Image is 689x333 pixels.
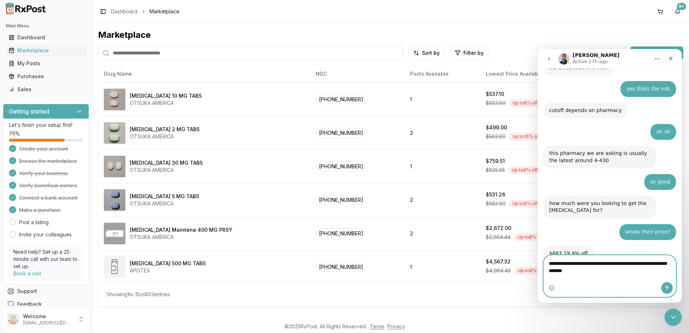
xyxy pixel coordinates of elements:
[486,166,505,174] span: $825.55
[130,166,203,174] div: OTSUKA AMERICA
[6,23,86,29] h2: Main Menu
[6,44,86,57] a: Marketplace
[486,124,507,131] div: $499.00
[3,71,89,82] button: Purchases
[316,262,366,272] span: [PHONE_NUMBER]
[643,49,679,57] span: List new post
[463,49,484,57] span: Filter by
[19,157,77,165] span: Browse the marketplace
[486,157,505,165] div: $759.51
[19,219,49,226] a: Post a listing
[130,126,200,133] div: [MEDICAL_DATA] 2 MG TABS
[404,250,480,284] td: 1
[130,226,232,234] div: [MEDICAL_DATA] Maintena 400 MG PRSY
[130,133,200,140] div: OTSUKA AMERICA
[664,308,682,326] iframe: Intercom live chat
[486,200,506,207] span: $583.80
[130,159,203,166] div: [MEDICAL_DATA] 30 MG TABS
[104,89,125,110] img: Abilify 10 MG TABS
[486,258,511,265] div: $4,567.32
[9,73,83,80] div: Purchases
[3,285,89,298] button: Support
[486,191,505,198] div: $531.26
[316,128,366,138] span: [PHONE_NUMBER]
[486,99,506,107] span: $583.80
[486,225,511,232] div: $2,672.00
[3,298,89,311] button: Feedback
[508,133,544,141] div: Up to 15 % off
[672,6,683,17] button: 9+
[6,31,86,44] a: Dashboard
[111,8,137,15] a: Dashboard
[450,46,488,59] button: Filter by
[150,8,179,15] span: Marketplace
[104,256,125,278] img: Abiraterone Acetate 500 MG TABS
[514,267,548,275] div: Up to 8 % off
[17,301,42,308] span: Feedback
[104,189,125,211] img: Abilify 5 MG TABS
[404,65,480,83] th: Posts Available
[404,83,480,116] td: 1
[130,234,232,241] div: OTSUKA AMERICA
[404,116,480,150] td: 2
[19,194,77,201] span: Connect a bank account
[508,200,543,208] div: Up to 9 % off
[677,3,686,10] div: 9+
[104,223,125,244] img: Abilify Maintena 400 MG PRSY
[3,84,89,95] button: Sales
[9,60,83,67] div: My Posts
[316,161,366,171] span: [PHONE_NUMBER]
[316,94,366,104] span: [PHONE_NUMBER]
[104,156,125,177] img: Abilify 30 MG TABS
[130,267,206,274] div: APOTEX
[19,170,68,177] span: Verify your business
[3,3,49,14] img: RxPost Logo
[111,8,179,15] nav: breadcrumb
[316,228,366,238] span: [PHONE_NUMBER]
[9,107,49,116] h3: Getting started
[23,320,73,326] p: [EMAIL_ADDRESS][DOMAIN_NAME]
[13,248,79,270] p: Need help? Set up a 25 minute call with our team to set up.
[514,233,548,241] div: Up to 8 % off
[387,323,405,329] a: Privacy
[130,200,199,207] div: OTSUKA AMERICA
[7,314,19,325] img: User avatar
[19,207,61,214] span: Make a purchase
[370,323,384,329] a: Terms
[107,291,170,298] div: Showing 1 to 15 of 403 entries
[9,86,83,93] div: Sales
[98,65,310,83] th: Drug Name
[9,130,20,137] span: 75 %
[409,46,444,59] button: Sort by
[538,49,682,303] iframe: Intercom live chat
[13,270,41,276] a: Book a call
[422,49,440,57] span: Sort by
